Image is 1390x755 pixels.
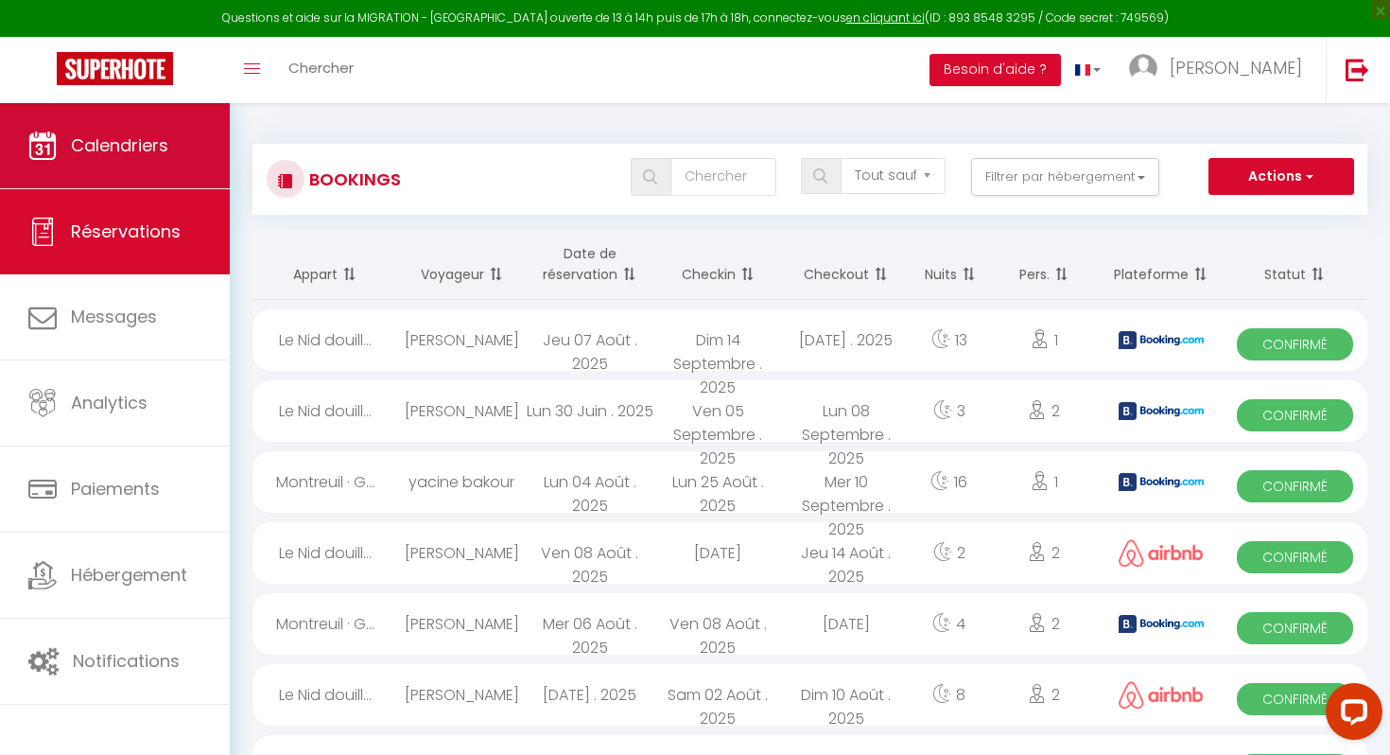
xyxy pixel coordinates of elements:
[71,563,187,587] span: Hébergement
[930,54,1061,86] button: Besoin d'aide ?
[1223,229,1367,300] th: Sort by status
[526,229,654,300] th: Sort by booking date
[1170,56,1302,79] span: [PERSON_NAME]
[71,219,181,243] span: Réservations
[397,229,526,300] th: Sort by guest
[1346,58,1369,81] img: logout
[653,229,782,300] th: Sort by checkin
[71,391,148,414] span: Analytics
[57,52,173,85] img: Super Booking
[1311,676,1390,755] iframe: LiveChat chat widget
[1129,54,1157,82] img: ...
[274,37,368,103] a: Chercher
[252,229,397,300] th: Sort by rentals
[1100,229,1223,300] th: Sort by channel
[782,229,911,300] th: Sort by checkout
[670,158,775,196] input: Chercher
[1208,158,1354,196] button: Actions
[1115,37,1326,103] a: ... [PERSON_NAME]
[71,477,160,500] span: Paiements
[988,229,1100,300] th: Sort by people
[288,58,354,78] span: Chercher
[71,305,157,328] span: Messages
[846,9,925,26] a: en cliquant ici
[73,649,180,673] span: Notifications
[304,158,401,201] h3: Bookings
[71,133,168,157] span: Calendriers
[911,229,989,300] th: Sort by nights
[971,158,1160,196] button: Filtrer par hébergement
